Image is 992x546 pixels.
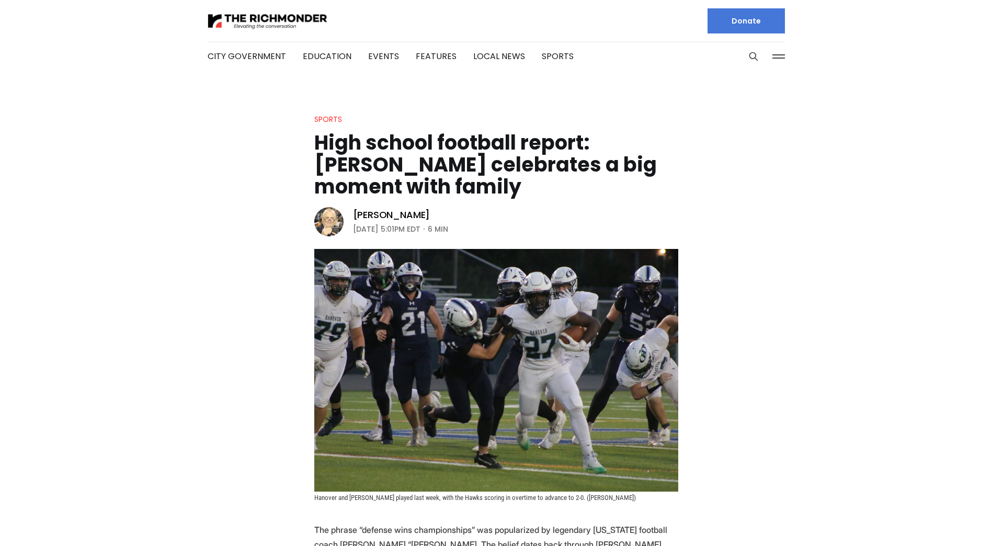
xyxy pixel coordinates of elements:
span: 6 min [428,223,448,235]
img: The Richmonder [208,12,328,30]
a: Donate [708,8,785,33]
span: Hanover and [PERSON_NAME] played last week, with the Hawks scoring in overtime to advance to 2-0.... [314,494,636,502]
a: Sports [314,114,342,124]
button: Search this site [746,49,761,64]
iframe: portal-trigger [904,495,992,546]
time: [DATE] 5:01PM EDT [353,223,420,235]
a: [PERSON_NAME] [353,209,430,221]
a: Sports [542,50,574,62]
a: Local News [473,50,525,62]
img: High school football report: Atlee's Dewey celebrates a big moment with family [314,249,678,492]
a: Features [416,50,457,62]
img: Rob Witham [314,207,344,236]
h1: High school football report: [PERSON_NAME] celebrates a big moment with family [314,132,678,198]
a: Education [303,50,351,62]
a: City Government [208,50,286,62]
a: Events [368,50,399,62]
